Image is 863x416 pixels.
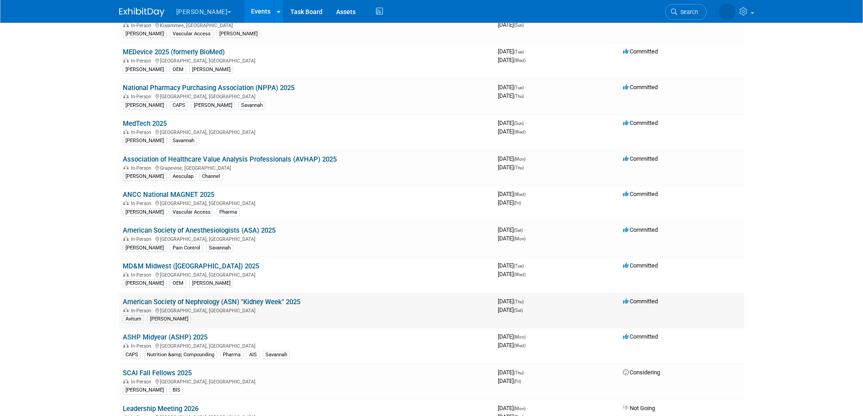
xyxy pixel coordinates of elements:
[170,101,188,110] div: CAPS
[123,351,141,359] div: CAPS
[514,58,526,63] span: (Wed)
[123,236,129,241] img: In-Person Event
[498,57,526,63] span: [DATE]
[498,298,526,305] span: [DATE]
[514,263,524,268] span: (Tue)
[123,405,198,413] a: Leadership Meeting 2026
[498,92,524,99] span: [DATE]
[123,66,167,74] div: [PERSON_NAME]
[623,333,658,340] span: Committed
[170,30,213,38] div: Vascular Access
[514,272,526,277] span: (Wed)
[263,351,290,359] div: Savannah
[623,48,658,55] span: Committed
[170,66,186,74] div: OEM
[514,201,521,206] span: (Fri)
[498,48,526,55] span: [DATE]
[147,315,191,323] div: [PERSON_NAME]
[189,66,233,74] div: [PERSON_NAME]
[123,21,491,29] div: Kissimmee, [GEOGRAPHIC_DATA]
[525,298,526,305] span: -
[623,226,658,233] span: Committed
[123,208,167,216] div: [PERSON_NAME]
[123,92,491,100] div: [GEOGRAPHIC_DATA], [GEOGRAPHIC_DATA]
[514,299,524,304] span: (Thu)
[498,120,526,126] span: [DATE]
[123,244,167,252] div: [PERSON_NAME]
[677,9,698,15] span: Search
[170,172,196,181] div: Aesculap
[525,84,526,91] span: -
[623,369,660,376] span: Considering
[514,94,524,99] span: (Thu)
[514,165,524,170] span: (Thu)
[623,262,658,269] span: Committed
[123,298,300,306] a: American Society of Nephrology (ASN) "Kidney Week" 2025
[123,164,491,171] div: Grapevine, [GEOGRAPHIC_DATA]
[123,57,491,64] div: [GEOGRAPHIC_DATA], [GEOGRAPHIC_DATA]
[123,308,129,312] img: In-Person Event
[514,23,524,28] span: (Sun)
[718,3,736,20] img: Dawn Brown
[131,272,154,278] span: In-Person
[514,335,526,339] span: (Mon)
[123,343,129,348] img: In-Person Event
[525,48,526,55] span: -
[170,137,197,145] div: Savannah
[123,155,337,163] a: Association of Healthcare Value Analysis Professionals (AVHAP) 2025
[246,351,260,359] div: AIS
[123,58,129,62] img: In-Person Event
[170,208,213,216] div: Vascular Access
[123,379,129,383] img: In-Person Event
[498,164,524,171] span: [DATE]
[123,48,225,56] a: MEDevice 2025 (formerly BioMed)
[123,306,491,314] div: [GEOGRAPHIC_DATA], [GEOGRAPHIC_DATA]
[123,172,167,181] div: [PERSON_NAME]
[498,262,526,269] span: [DATE]
[527,155,528,162] span: -
[119,8,164,17] img: ExhibitDay
[123,342,491,349] div: [GEOGRAPHIC_DATA], [GEOGRAPHIC_DATA]
[623,405,655,411] span: Not Going
[514,129,526,134] span: (Wed)
[498,191,528,197] span: [DATE]
[498,378,521,384] span: [DATE]
[498,226,526,233] span: [DATE]
[498,369,526,376] span: [DATE]
[123,369,192,377] a: SCAI Fall Fellows 2025
[220,351,243,359] div: Pharma
[123,279,167,287] div: [PERSON_NAME]
[498,405,528,411] span: [DATE]
[498,84,526,91] span: [DATE]
[131,343,154,349] span: In-Person
[123,191,214,199] a: ANCC National MAGNET 2025
[665,4,707,20] a: Search
[131,23,154,29] span: In-Person
[498,155,528,162] span: [DATE]
[123,94,129,98] img: In-Person Event
[623,120,658,126] span: Committed
[131,236,154,242] span: In-Person
[131,129,154,135] span: In-Person
[123,235,491,242] div: [GEOGRAPHIC_DATA], [GEOGRAPHIC_DATA]
[123,386,167,394] div: [PERSON_NAME]
[206,244,233,252] div: Savannah
[217,208,240,216] div: Pharma
[623,84,658,91] span: Committed
[131,379,154,385] span: In-Person
[123,30,167,38] div: [PERSON_NAME]
[170,244,203,252] div: Pain Control
[525,369,526,376] span: -
[514,192,526,197] span: (Wed)
[498,235,526,242] span: [DATE]
[498,342,526,349] span: [DATE]
[123,165,129,170] img: In-Person Event
[123,315,144,323] div: Avitum
[123,272,129,277] img: In-Person Event
[514,406,526,411] span: (Mon)
[123,378,491,385] div: [GEOGRAPHIC_DATA], [GEOGRAPHIC_DATA]
[170,279,186,287] div: OEM
[123,333,207,341] a: ASHP Midyear (ASHP) 2025
[498,333,528,340] span: [DATE]
[524,226,526,233] span: -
